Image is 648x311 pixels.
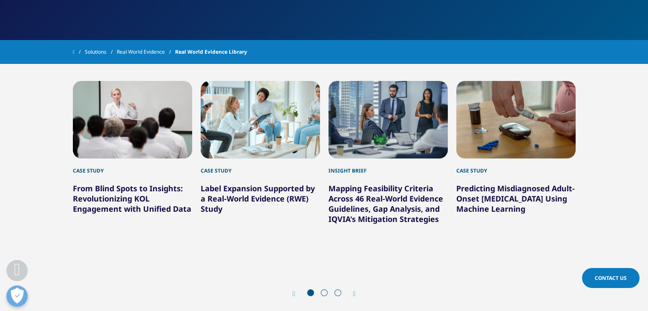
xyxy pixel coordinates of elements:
span: Real World Evidence Library [175,44,247,60]
div: Insight Brief [328,158,448,175]
div: Case study [73,158,192,175]
div: 3 / 12 [328,81,448,251]
a: Contact Us [582,268,639,288]
div: 2 / 12 [201,81,320,251]
div: Next slide [345,290,356,298]
div: Case Study [456,158,576,175]
button: Abrir preferencias [6,285,28,307]
div: 4 / 12 [456,81,576,251]
a: From Blind Spots to Insights: Revolutionizing KOL Engagement with Unified Data [73,183,191,214]
a: Predicting Misdiagnosed Adult-Onset [MEDICAL_DATA] Using Machine Learning [456,183,575,214]
div: Case Study [201,158,320,175]
span: Contact Us [595,274,627,282]
a: Real World Evidence [117,44,175,60]
a: Mapping Feasibility Criteria Across 46 Real-World Evidence Guidelines, Gap Analysis, and IQVIA's ... [328,183,443,224]
div: Previous slide [293,290,304,298]
div: 1 / 12 [73,81,192,251]
a: Label Expansion Supported by a Real-World Evidence (RWE) Study [201,183,315,214]
a: Solutions [85,44,117,60]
